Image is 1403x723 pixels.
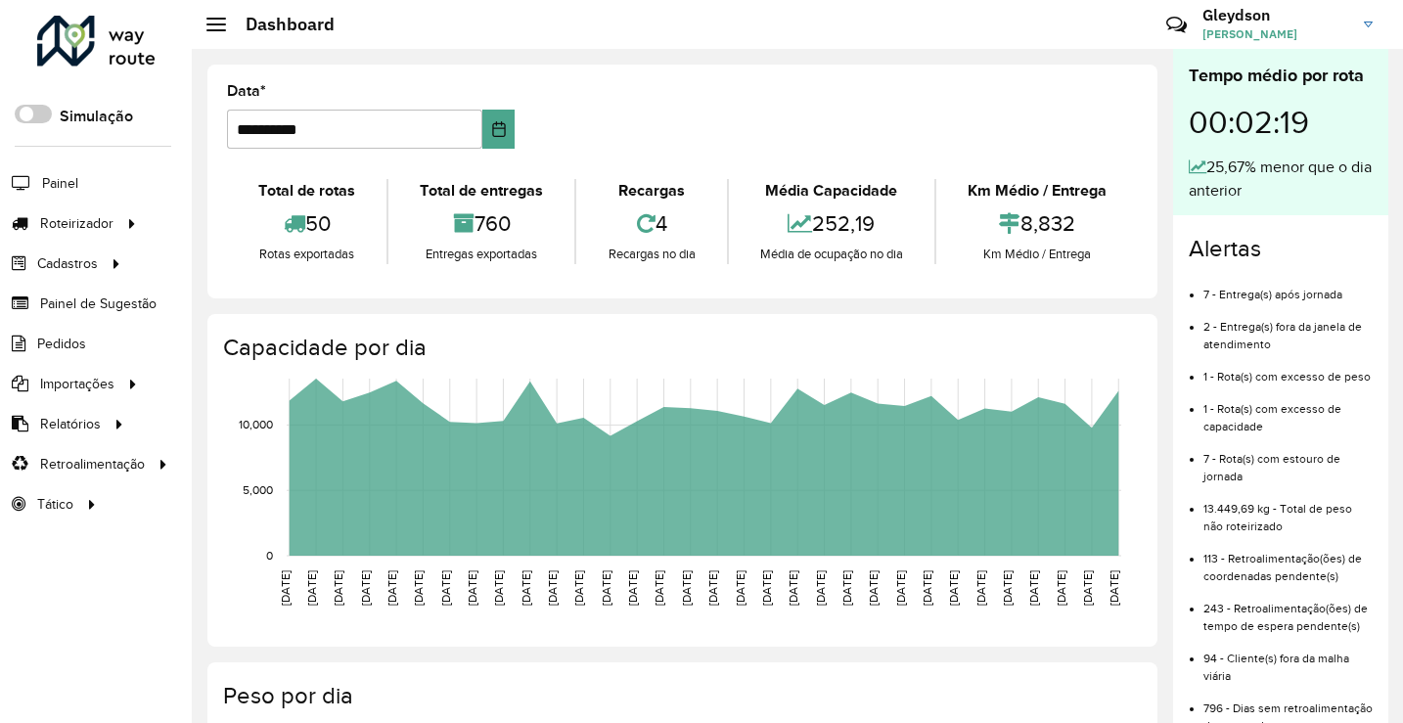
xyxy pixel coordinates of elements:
[37,494,73,515] span: Tático
[734,203,929,245] div: 252,19
[581,203,721,245] div: 4
[359,570,372,606] text: [DATE]
[1027,570,1040,606] text: [DATE]
[393,203,569,245] div: 760
[393,179,569,203] div: Total de entregas
[37,253,98,274] span: Cadastros
[706,570,719,606] text: [DATE]
[393,245,569,264] div: Entregas exportadas
[653,570,665,606] text: [DATE]
[1202,25,1349,43] span: [PERSON_NAME]
[439,570,452,606] text: [DATE]
[1203,485,1373,535] li: 13.449,69 kg - Total de peso não roteirizado
[243,483,273,496] text: 5,000
[760,570,773,606] text: [DATE]
[385,570,398,606] text: [DATE]
[266,549,273,562] text: 0
[232,179,382,203] div: Total de rotas
[1189,63,1373,89] div: Tempo médio por rota
[1001,570,1014,606] text: [DATE]
[921,570,933,606] text: [DATE]
[1203,535,1373,585] li: 113 - Retroalimentação(ões) de coordenadas pendente(s)
[1189,89,1373,156] div: 00:02:19
[840,570,853,606] text: [DATE]
[626,570,639,606] text: [DATE]
[40,454,145,474] span: Retroalimentação
[226,14,335,35] h2: Dashboard
[223,334,1138,362] h4: Capacidade por dia
[40,374,114,394] span: Importações
[40,414,101,434] span: Relatórios
[520,570,532,606] text: [DATE]
[1203,353,1373,385] li: 1 - Rota(s) com excesso de peso
[572,570,585,606] text: [DATE]
[1203,385,1373,435] li: 1 - Rota(s) com excesso de capacidade
[223,682,1138,710] h4: Peso por dia
[734,245,929,264] div: Média de ocupação no dia
[466,570,478,606] text: [DATE]
[1202,6,1349,24] h3: Gleydson
[279,570,292,606] text: [DATE]
[1081,570,1094,606] text: [DATE]
[1055,570,1067,606] text: [DATE]
[305,570,318,606] text: [DATE]
[332,570,344,606] text: [DATE]
[680,570,693,606] text: [DATE]
[867,570,880,606] text: [DATE]
[941,245,1133,264] div: Km Médio / Entrega
[787,570,799,606] text: [DATE]
[581,245,721,264] div: Recargas no dia
[1203,435,1373,485] li: 7 - Rota(s) com estouro de jornada
[40,294,157,314] span: Painel de Sugestão
[412,570,425,606] text: [DATE]
[1203,303,1373,353] li: 2 - Entrega(s) fora da janela de atendimento
[227,79,266,103] label: Data
[1155,4,1198,46] a: Contato Rápido
[37,334,86,354] span: Pedidos
[1189,235,1373,263] h4: Alertas
[947,570,960,606] text: [DATE]
[232,203,382,245] div: 50
[492,570,505,606] text: [DATE]
[1203,271,1373,303] li: 7 - Entrega(s) após jornada
[941,179,1133,203] div: Km Médio / Entrega
[482,110,515,149] button: Choose Date
[581,179,721,203] div: Recargas
[814,570,827,606] text: [DATE]
[239,419,273,431] text: 10,000
[1189,156,1373,203] div: 25,67% menor que o dia anterior
[941,203,1133,245] div: 8,832
[974,570,987,606] text: [DATE]
[40,213,113,234] span: Roteirizador
[42,173,78,194] span: Painel
[546,570,559,606] text: [DATE]
[1203,585,1373,635] li: 243 - Retroalimentação(ões) de tempo de espera pendente(s)
[1108,570,1120,606] text: [DATE]
[734,570,747,606] text: [DATE]
[734,179,929,203] div: Média Capacidade
[60,105,133,128] label: Simulação
[232,245,382,264] div: Rotas exportadas
[1203,635,1373,685] li: 94 - Cliente(s) fora da malha viária
[894,570,907,606] text: [DATE]
[600,570,612,606] text: [DATE]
